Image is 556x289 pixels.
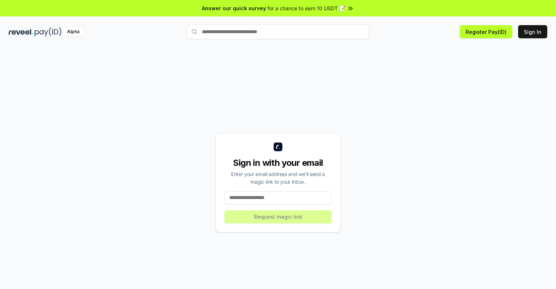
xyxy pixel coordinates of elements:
img: logo_small [274,142,282,151]
button: Sign In [518,25,547,38]
span: for a chance to earn 10 USDT 📝 [267,4,345,12]
img: pay_id [35,27,62,36]
div: Enter your email address and we’ll send a magic link to your inbox. [224,170,332,185]
img: reveel_dark [9,27,33,36]
div: Sign in with your email [224,157,332,169]
span: Answer our quick survey [202,4,266,12]
button: Register Pay(ID) [460,25,512,38]
div: Alpha [63,27,83,36]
